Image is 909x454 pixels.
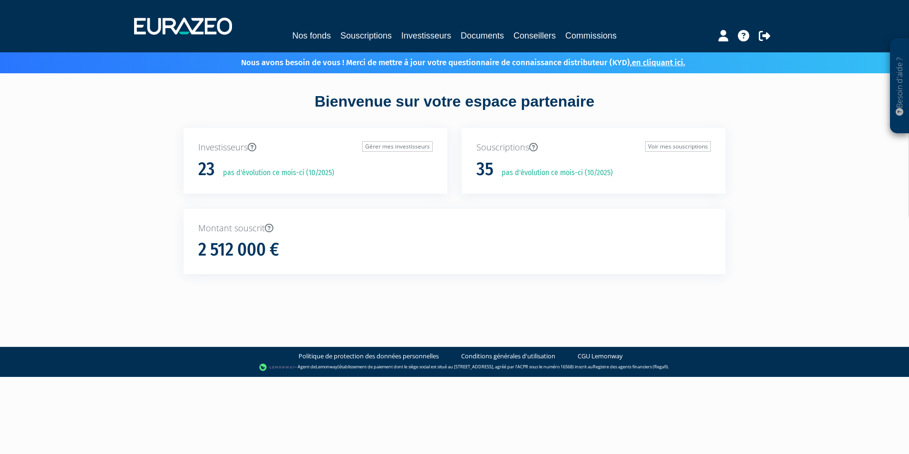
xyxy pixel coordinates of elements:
a: Conditions générales d'utilisation [461,352,555,361]
p: Investisseurs [198,141,433,154]
a: Commissions [565,29,617,42]
p: Besoin d'aide ? [894,43,905,129]
div: Bienvenue sur votre espace partenaire [176,91,733,128]
a: Documents [461,29,504,42]
a: Nos fonds [292,29,331,42]
a: Registre des agents financiers (Regafi) [593,364,668,370]
p: pas d'évolution ce mois-ci (10/2025) [216,168,334,178]
img: logo-lemonway.png [259,363,296,372]
h1: 2 512 000 € [198,240,279,260]
p: pas d'évolution ce mois-ci (10/2025) [495,168,613,178]
a: Politique de protection des données personnelles [299,352,439,361]
p: Montant souscrit [198,222,711,235]
img: 1732889491-logotype_eurazeo_blanc_rvb.png [134,18,232,35]
a: en cliquant ici. [632,58,685,68]
h1: 23 [198,159,215,179]
a: Souscriptions [340,29,392,42]
div: - Agent de (établissement de paiement dont le siège social est situé au [STREET_ADDRESS], agréé p... [10,363,899,372]
a: Gérer mes investisseurs [362,141,433,152]
a: Lemonway [316,364,338,370]
a: Voir mes souscriptions [645,141,711,152]
h1: 35 [476,159,493,179]
p: Souscriptions [476,141,711,154]
a: Conseillers [513,29,556,42]
p: Nous avons besoin de vous ! Merci de mettre à jour votre questionnaire de connaissance distribute... [213,55,685,69]
a: CGU Lemonway [578,352,623,361]
a: Investisseurs [401,29,451,42]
